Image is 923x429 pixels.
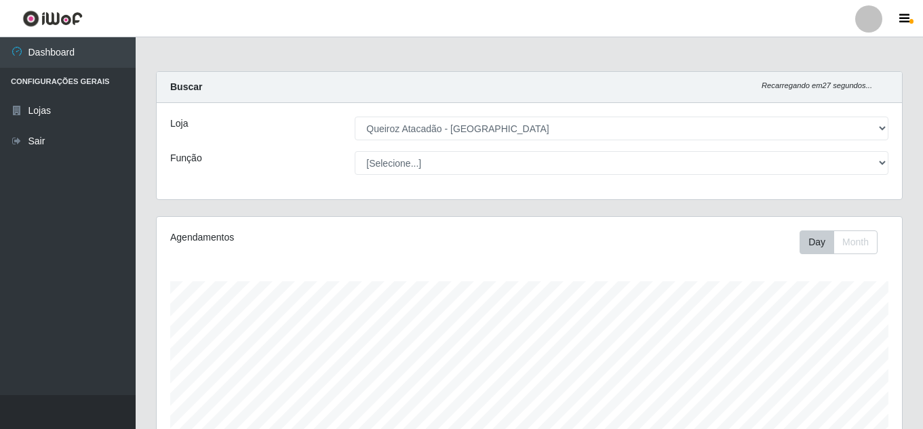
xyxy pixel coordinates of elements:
[170,151,202,165] label: Função
[800,230,834,254] button: Day
[170,230,458,245] div: Agendamentos
[170,81,202,92] strong: Buscar
[800,230,878,254] div: First group
[833,230,878,254] button: Month
[22,10,83,27] img: CoreUI Logo
[762,81,872,89] i: Recarregando em 27 segundos...
[170,117,188,131] label: Loja
[800,230,888,254] div: Toolbar with button groups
